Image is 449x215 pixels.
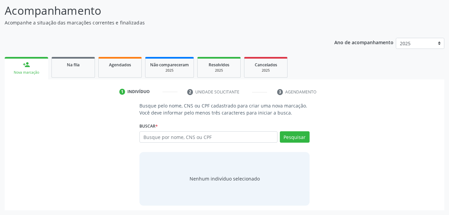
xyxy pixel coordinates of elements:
[202,68,236,73] div: 2025
[5,19,313,26] p: Acompanhe a situação das marcações correntes e finalizadas
[67,62,80,68] span: Na fila
[280,131,310,143] button: Pesquisar
[139,102,309,116] p: Busque pelo nome, CNS ou CPF cadastrado para criar uma nova marcação. Você deve informar pelo men...
[127,89,150,95] div: Indivíduo
[209,62,229,68] span: Resolvidos
[139,131,277,143] input: Busque por nome, CNS ou CPF
[139,121,158,131] label: Buscar
[249,68,283,73] div: 2025
[150,68,189,73] div: 2025
[9,70,43,75] div: Nova marcação
[23,61,30,68] div: person_add
[190,175,260,182] div: Nenhum indivíduo selecionado
[5,2,313,19] p: Acompanhamento
[109,62,131,68] span: Agendados
[334,38,394,46] p: Ano de acompanhamento
[255,62,277,68] span: Cancelados
[119,89,125,95] div: 1
[150,62,189,68] span: Não compareceram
